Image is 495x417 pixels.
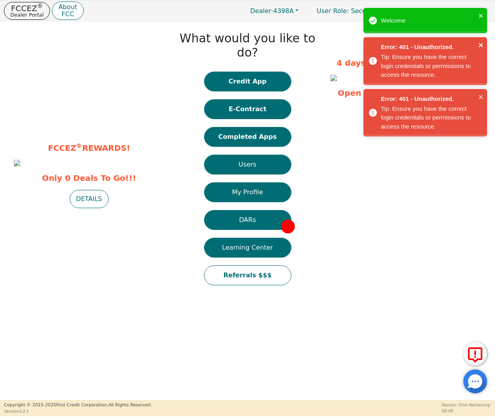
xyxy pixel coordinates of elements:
span: User Role : [317,7,349,15]
button: close [478,11,484,20]
p: 58:58 [441,408,491,414]
button: Credit App [204,72,291,91]
p: 4 days left in promotion period [331,57,481,69]
sup: ® [37,2,43,9]
span: Tip: Ensure you have the correct login credentials or permissions to access the resource. [381,53,471,78]
p: Session Time Remaining: [441,402,491,408]
p: About [58,4,77,10]
button: Dealer:4398A [242,5,307,17]
button: DARs [204,210,291,230]
span: All Rights Reserved. [108,402,152,408]
img: aba6defd-b001-4f99-b26b-dda82c8fa486 [331,75,337,81]
p: FCC [58,11,77,17]
p: Dealer Portal [10,12,44,17]
span: 4398A [250,7,294,15]
button: My Profile [204,182,291,202]
sup: ® [76,142,82,150]
span: Only 0 Deals To Go!!! [14,172,164,184]
button: AboutFCC [52,2,83,20]
button: FCCEZ®Dealer Portal [4,2,50,20]
div: Welcome [381,16,476,25]
span: Error: 401 - Unauthorized. [381,43,476,52]
button: Referrals $$$ [204,265,291,285]
button: close [478,40,484,49]
button: Report Error to FCC [463,342,487,366]
img: c1be2f0a-e880-4365-a078-8fa430072c80 [14,160,20,166]
p: Version 3.2.1 [4,408,152,414]
button: E-Contract [204,99,291,119]
span: Dealer: [250,7,273,15]
span: Error: 401 - Unauthorized. [381,95,476,104]
a: User Role: Secondary [309,3,392,19]
button: Learning Center [204,238,291,258]
span: Tip: Ensure you have the correct login credentials or permissions to access the resource. [381,105,471,130]
a: Open [URL][DOMAIN_NAME] in new tab [338,88,474,110]
h1: What would you like to do? [168,31,327,60]
p: Copyright © 2015- 2025 First Credit Corporation. [4,402,152,409]
button: close [478,92,484,101]
p: FCCEZ [10,4,44,12]
p: FCCEZ REWARDS! [14,142,164,154]
button: Completed Apps [204,127,291,147]
button: 4398A:[PERSON_NAME] [394,5,491,17]
button: Users [204,155,291,174]
button: DETAILS [70,190,109,208]
p: Secondary [309,3,392,19]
